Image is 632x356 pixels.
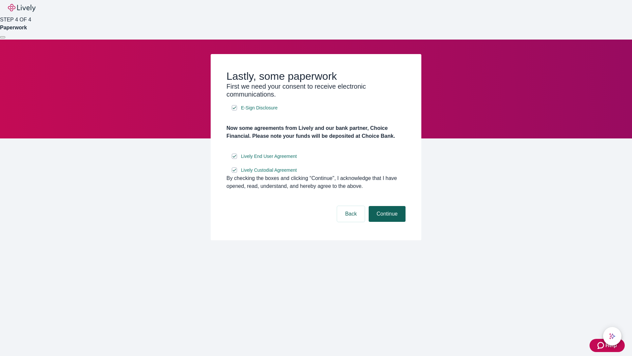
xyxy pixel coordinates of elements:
[605,341,617,349] span: Help
[603,327,621,345] button: chat
[590,339,625,352] button: Zendesk support iconHelp
[226,174,406,190] div: By checking the boxes and clicking “Continue", I acknowledge that I have opened, read, understand...
[240,152,298,161] a: e-sign disclosure document
[241,104,277,111] span: E-Sign Disclosure
[597,341,605,349] svg: Zendesk support icon
[226,82,406,98] h3: First we need your consent to receive electronic communications.
[241,153,297,160] span: Lively End User Agreement
[369,206,406,222] button: Continue
[8,4,36,12] img: Lively
[337,206,365,222] button: Back
[240,104,279,112] a: e-sign disclosure document
[226,70,406,82] h2: Lastly, some paperwork
[226,124,406,140] h4: Now some agreements from Lively and our bank partner, Choice Financial. Please note your funds wi...
[241,167,297,174] span: Lively Custodial Agreement
[240,166,298,174] a: e-sign disclosure document
[609,333,616,340] svg: Lively AI Assistant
